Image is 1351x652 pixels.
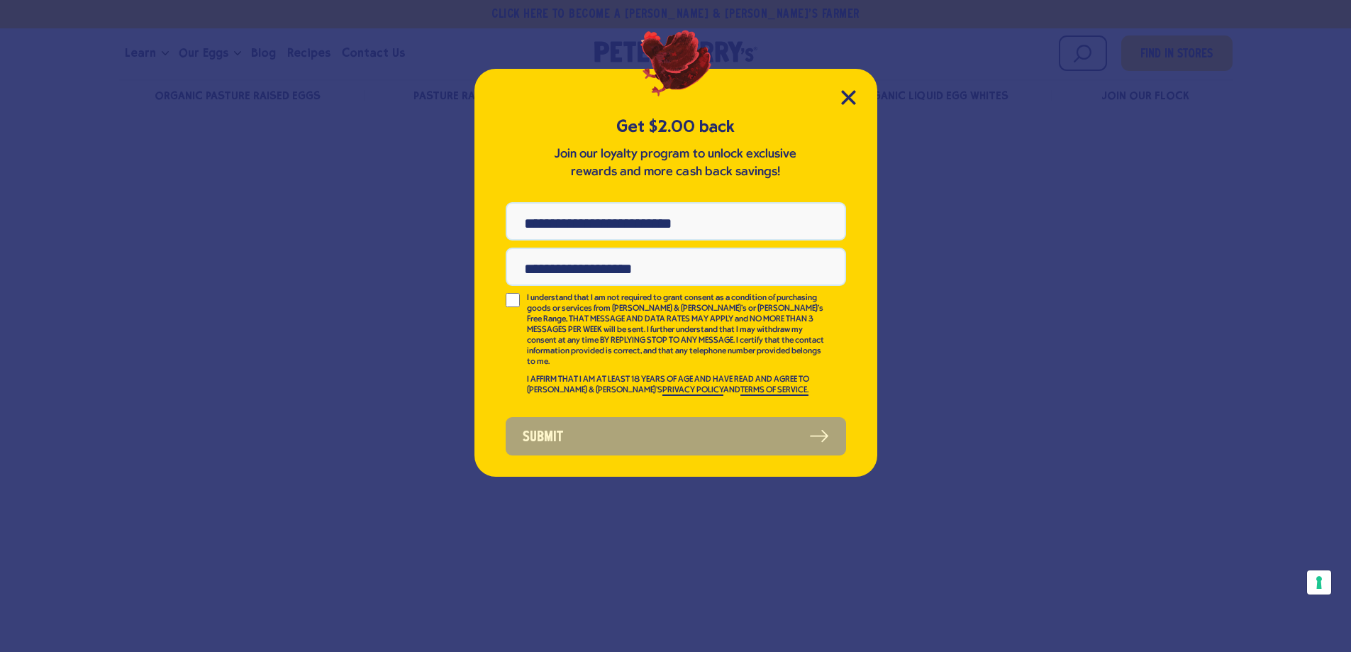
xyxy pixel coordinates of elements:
a: TERMS OF SERVICE. [740,386,808,396]
h5: Get $2.00 back [506,115,846,138]
input: I understand that I am not required to grant consent as a condition of purchasing goods or servic... [506,293,520,307]
p: Join our loyalty program to unlock exclusive rewards and more cash back savings! [552,145,800,181]
p: I AFFIRM THAT I AM AT LEAST 18 YEARS OF AGE AND HAVE READ AND AGREE TO [PERSON_NAME] & [PERSON_NA... [527,375,826,396]
p: I understand that I am not required to grant consent as a condition of purchasing goods or servic... [527,293,826,368]
button: Close Modal [841,90,856,105]
button: Your consent preferences for tracking technologies [1307,570,1331,595]
button: Submit [506,417,846,455]
a: PRIVACY POLICY [662,386,723,396]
